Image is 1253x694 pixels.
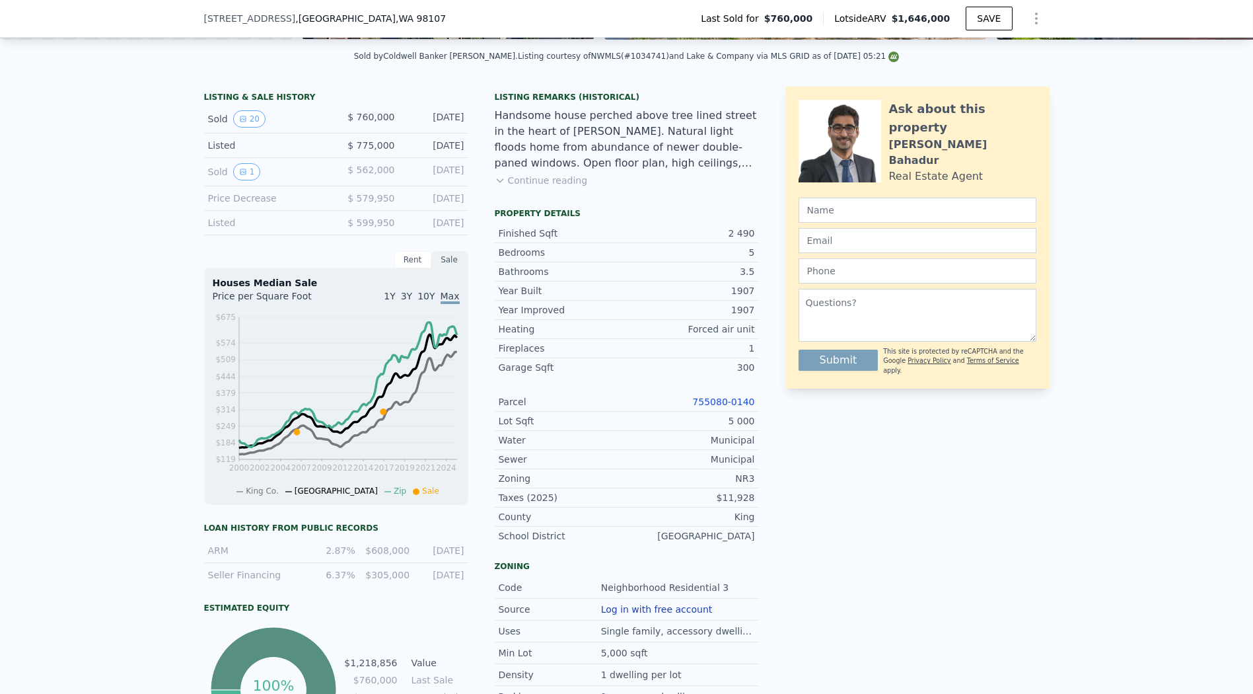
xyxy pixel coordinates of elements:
[374,463,394,473] tspan: 2017
[215,338,236,348] tspan: $574
[353,463,373,473] tspan: 2014
[799,258,1036,284] input: Phone
[213,276,460,289] div: Houses Median Sale
[499,361,627,374] div: Garage Sqft
[406,139,464,152] div: [DATE]
[406,163,464,180] div: [DATE]
[692,397,754,407] a: 755080-0140
[308,568,355,582] div: 6.37%
[215,313,236,322] tspan: $675
[601,581,732,594] div: Neighborhood Residential 3
[204,12,296,25] span: [STREET_ADDRESS]
[343,673,398,687] td: $760,000
[431,251,468,268] div: Sale
[215,389,236,398] tspan: $379
[295,486,378,496] span: [GEOGRAPHIC_DATA]
[499,395,627,408] div: Parcel
[701,12,764,25] span: Last Sold for
[441,291,460,304] span: Max
[417,544,464,557] div: [DATE]
[347,140,394,151] span: $ 775,000
[627,453,755,466] div: Municipal
[394,463,415,473] tspan: 2019
[215,372,236,381] tspan: $444
[250,463,270,473] tspan: 2002
[627,472,755,485] div: NR3
[495,108,759,171] div: Handsome house perched above tree lined street in the heart of [PERSON_NAME]. Natural light flood...
[627,529,755,543] div: [GEOGRAPHIC_DATA]
[499,303,627,317] div: Year Improved
[499,434,627,447] div: Water
[270,463,291,473] tspan: 2004
[601,668,684,681] div: 1 dwelling per lot
[627,342,755,355] div: 1
[834,12,891,25] span: Lotside ARV
[499,529,627,543] div: School District
[499,265,627,278] div: Bathrooms
[215,356,236,365] tspan: $509
[499,510,627,523] div: County
[499,246,627,259] div: Bedrooms
[295,12,446,25] span: , [GEOGRAPHIC_DATA]
[204,92,468,105] div: LISTING & SALE HISTORY
[229,463,249,473] tspan: 2000
[401,291,412,301] span: 3Y
[499,284,627,297] div: Year Built
[892,13,950,24] span: $1,646,000
[347,193,394,204] span: $ 579,950
[499,491,627,504] div: Taxes (2025)
[966,7,1012,30] button: SAVE
[764,12,813,25] span: $760,000
[601,646,651,660] div: 5,000 sqft
[204,603,468,613] div: Estimated Equity
[204,523,468,533] div: Loan history from public records
[888,52,899,62] img: NWMLS Logo
[312,463,332,473] tspan: 2009
[406,216,464,229] div: [DATE]
[1023,5,1050,32] button: Show Options
[499,414,627,428] div: Lot Sqft
[499,603,601,616] div: Source
[343,656,398,670] td: $1,218,856
[627,303,755,317] div: 1907
[627,361,755,374] div: 300
[627,227,755,240] div: 2 490
[627,510,755,523] div: King
[499,227,627,240] div: Finished Sqft
[308,544,355,557] div: 2.87%
[363,568,410,582] div: $305,000
[208,568,301,582] div: Seller Financing
[233,163,261,180] button: View historical data
[499,472,627,485] div: Zoning
[409,656,468,670] td: Value
[215,405,236,414] tspan: $314
[889,100,1036,137] div: Ask about this property
[518,52,899,61] div: Listing courtesy of NWMLS (#1034741) and Lake & Company via MLS GRID as of [DATE] 05:21
[208,110,326,128] div: Sold
[347,217,394,228] span: $ 599,950
[601,625,755,638] div: Single family, accessory dwellings.
[208,163,326,180] div: Sold
[627,265,755,278] div: 3.5
[601,604,713,615] button: Log in with free account
[627,323,755,336] div: Forced air unit
[908,357,950,364] a: Privacy Policy
[499,453,627,466] div: Sewer
[499,581,601,594] div: Code
[417,568,464,582] div: [DATE]
[215,422,236,431] tspan: $249
[799,228,1036,253] input: Email
[246,486,279,496] span: King Co.
[208,139,326,152] div: Listed
[495,174,588,187] button: Continue reading
[409,673,468,687] td: Last Sale
[291,463,311,473] tspan: 2007
[406,110,464,128] div: [DATE]
[799,350,878,371] button: Submit
[627,491,755,504] div: $11,928
[396,13,446,24] span: , WA 98107
[889,169,984,184] div: Real Estate Agent
[883,347,1036,375] div: This site is protected by reCAPTCHA and the Google and apply.
[208,544,301,557] div: ARM
[627,414,755,428] div: 5 000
